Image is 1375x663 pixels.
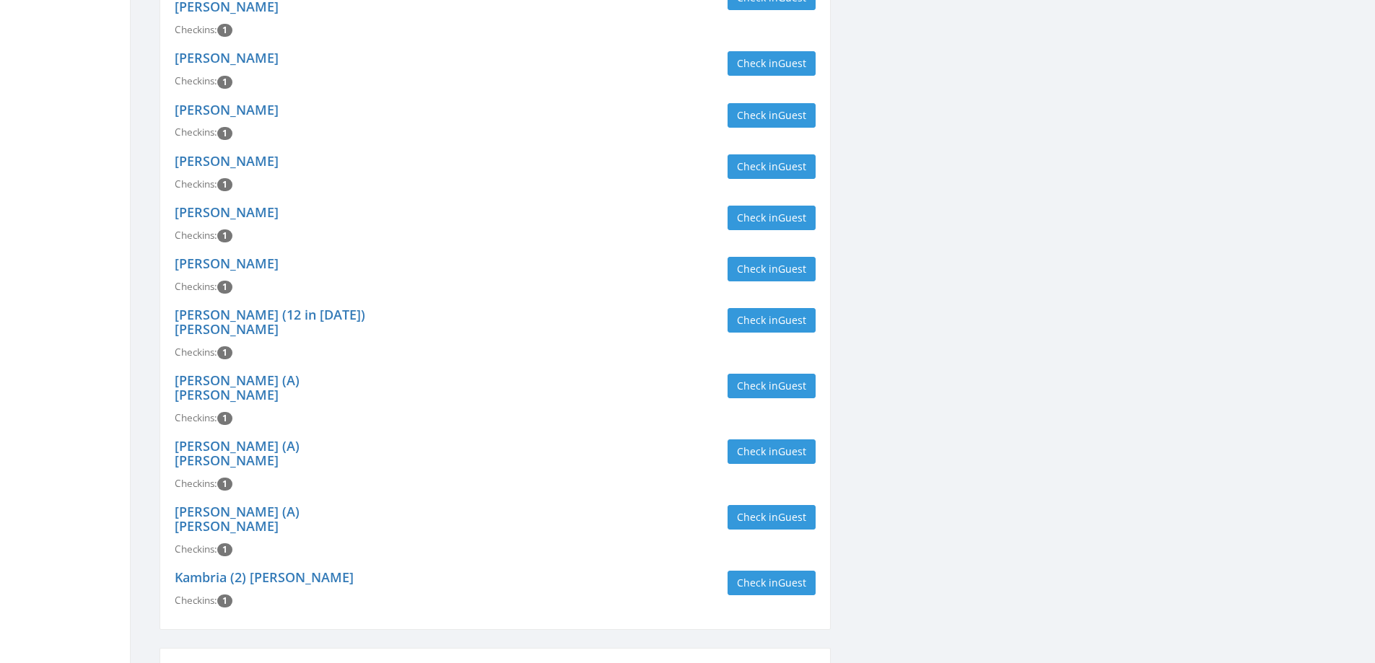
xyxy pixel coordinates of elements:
[728,374,816,398] button: Check inGuest
[778,108,806,122] span: Guest
[217,76,232,89] span: Checkin count
[175,503,300,535] a: [PERSON_NAME] (A) [PERSON_NAME]
[728,505,816,530] button: Check inGuest
[175,543,217,556] span: Checkins:
[175,152,279,170] a: [PERSON_NAME]
[217,478,232,491] span: Checkin count
[728,571,816,595] button: Check inGuest
[217,229,232,242] span: Checkin count
[175,411,217,424] span: Checkins:
[728,257,816,281] button: Check inGuest
[778,444,806,458] span: Guest
[217,24,232,37] span: Checkin count
[175,306,365,338] a: [PERSON_NAME] (12 in [DATE]) [PERSON_NAME]
[217,543,232,556] span: Checkin count
[778,211,806,224] span: Guest
[728,154,816,179] button: Check inGuest
[175,177,217,190] span: Checkins:
[175,477,217,490] span: Checkins:
[175,346,217,359] span: Checkins:
[728,439,816,464] button: Check inGuest
[778,379,806,392] span: Guest
[778,56,806,70] span: Guest
[175,23,217,36] span: Checkins:
[728,308,816,333] button: Check inGuest
[778,159,806,173] span: Guest
[728,206,816,230] button: Check inGuest
[175,203,279,221] a: [PERSON_NAME]
[778,262,806,276] span: Guest
[217,127,232,140] span: Checkin count
[728,51,816,76] button: Check inGuest
[175,126,217,139] span: Checkins:
[778,576,806,589] span: Guest
[175,372,300,403] a: [PERSON_NAME] (A) [PERSON_NAME]
[175,280,217,293] span: Checkins:
[217,412,232,425] span: Checkin count
[175,101,279,118] a: [PERSON_NAME]
[175,568,354,586] a: Kambria (2) [PERSON_NAME]
[175,437,300,469] a: [PERSON_NAME] (A) [PERSON_NAME]
[217,281,232,294] span: Checkin count
[175,74,217,87] span: Checkins:
[175,594,217,607] span: Checkins:
[217,594,232,607] span: Checkin count
[217,346,232,359] span: Checkin count
[175,49,279,66] a: [PERSON_NAME]
[778,313,806,327] span: Guest
[217,178,232,191] span: Checkin count
[175,255,279,272] a: [PERSON_NAME]
[175,229,217,242] span: Checkins:
[778,510,806,524] span: Guest
[728,103,816,128] button: Check inGuest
